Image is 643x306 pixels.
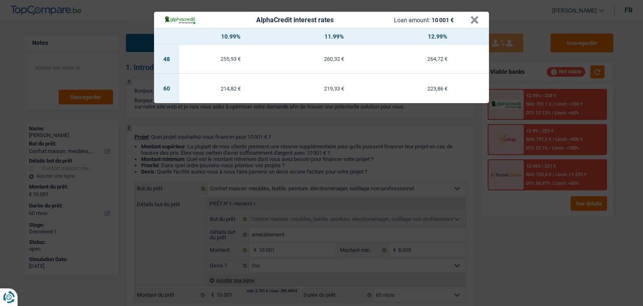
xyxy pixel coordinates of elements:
[154,74,179,103] td: 60
[386,56,489,62] div: 264,72 €
[179,86,283,91] div: 214,82 €
[386,86,489,91] div: 223,86 €
[154,44,179,74] td: 48
[256,17,334,23] div: AlphaCredit interest rates
[164,15,196,25] img: AlphaCredit
[283,56,386,62] div: 260,32 €
[394,17,430,23] span: Loan amount:
[179,56,283,62] div: 255,93 €
[470,16,479,24] button: ×
[432,17,454,23] span: 10 001 €
[283,29,386,44] th: 11.99%
[386,29,489,44] th: 12.99%
[179,29,283,44] th: 10.99%
[283,86,386,91] div: 219,33 €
